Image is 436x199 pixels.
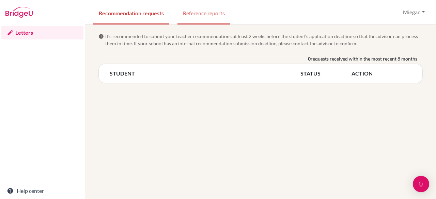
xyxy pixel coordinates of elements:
button: Miegan [400,6,428,19]
div: Open Intercom Messenger [413,176,429,192]
span: info [98,34,104,39]
th: ACTION [352,69,411,78]
a: Reference reports [177,1,230,24]
th: STUDENT [110,69,300,78]
th: STATUS [300,69,352,78]
img: Bridge-U [5,7,33,18]
span: requests received within the most recent 8 months [311,55,417,62]
a: Recommendation requests [93,1,169,24]
a: Help center [1,184,83,198]
a: Letters [1,26,83,39]
span: It’s recommended to submit your teacher recommendations at least 2 weeks before the student’s app... [105,33,423,47]
b: 0 [308,55,311,62]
